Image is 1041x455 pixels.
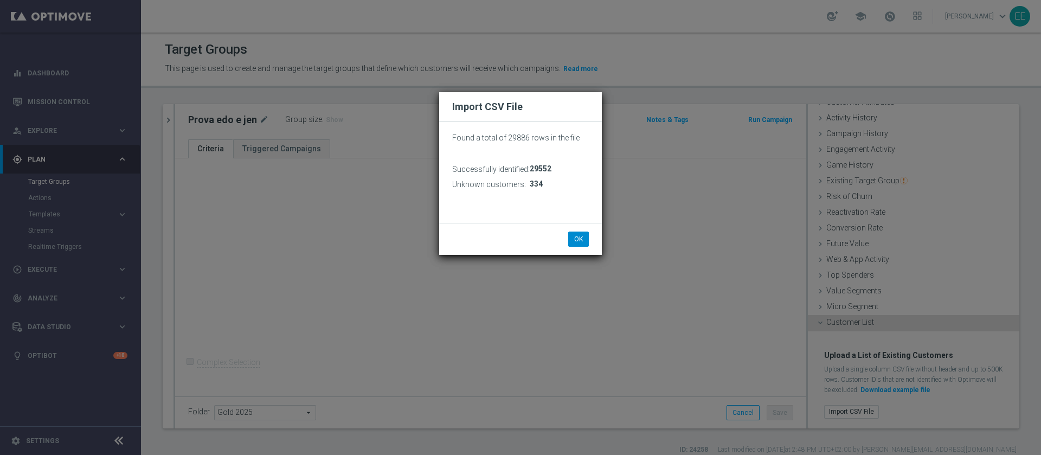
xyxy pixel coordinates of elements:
h2: Import CSV File [452,100,589,113]
p: Found a total of 29886 rows in the file [452,133,589,143]
h3: Successfully identified: [452,164,530,174]
span: 334 [530,180,543,189]
span: 29552 [530,164,551,174]
h3: Unknown customers: [452,180,526,189]
button: OK [568,232,589,247]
